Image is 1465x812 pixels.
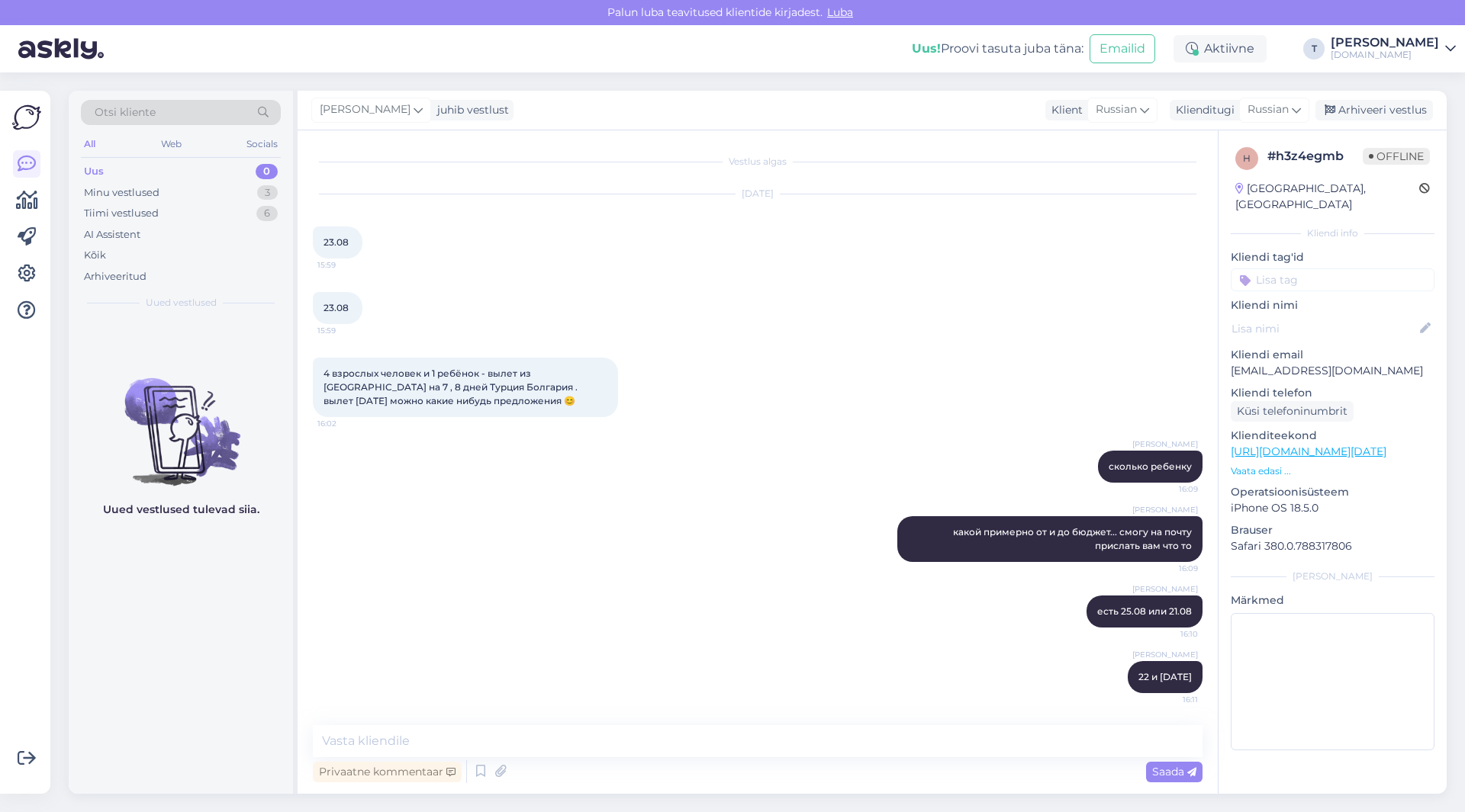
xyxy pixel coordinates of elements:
div: 3 [257,185,278,201]
div: Web [158,134,185,154]
input: Lisa nimi [1232,320,1417,337]
p: Märkmed [1231,592,1434,608]
span: 23.08 [324,236,349,248]
div: [PERSON_NAME] [1231,570,1434,583]
div: All [81,134,98,154]
div: Vestlus algas [313,155,1203,168]
span: Offline [1363,148,1430,165]
p: Kliendi nimi [1231,297,1434,313]
div: AI Assistent [84,227,140,242]
span: 16:11 [1141,694,1198,705]
p: [EMAIL_ADDRESS][DOMAIN_NAME] [1231,363,1434,379]
p: Kliendi telefon [1231,385,1434,401]
span: 23.08 [324,302,349,313]
p: Brauser [1231,522,1434,538]
span: h [1243,152,1251,164]
div: Aktiivne [1174,35,1267,63]
span: 22 и [DATE] [1138,671,1192,682]
span: [PERSON_NAME] [1132,438,1198,450]
span: какой примерно от и до бюджет... смогу на почту прислать вам что то [953,526,1194,551]
div: Küsi telefoninumbrit [1231,401,1354,422]
div: Minu vestlused [84,185,159,201]
p: Safari 380.0.788317806 [1231,538,1434,554]
div: [DOMAIN_NAME] [1331,49,1439,61]
div: juhib vestlust [431,102,509,118]
a: [URL][DOMAIN_NAME][DATE] [1231,445,1386,458]
img: No chats [69,351,293,488]
p: Kliendi tag'id [1231,249,1434,265]
span: [PERSON_NAME] [1132,649,1198,660]
span: 16:02 [317,418,375,429]
div: Uus [84,164,104,179]
span: 15:59 [317,325,375,336]
div: Proovi tasuta juba täna: [912,40,1083,58]
span: 4 взрослых человек и 1 ребёнок - вылет из [GEOGRAPHIC_DATA] на 7 , 8 дней Турция Болгария . вылет... [324,367,580,406]
span: 15:59 [317,259,375,271]
button: Emailid [1090,34,1155,63]
p: Operatsioonisüsteem [1231,484,1434,500]
div: Privaatne kommentaar [313,762,462,782]
div: Kliendi info [1231,226,1434,240]
div: Klient [1045,102,1083,118]
p: Kliendi email [1231,347,1434,363]
div: 0 [256,164,278,179]
span: Saada [1152,765,1196,778]
p: iPhone OS 18.5.0 [1231,500,1434,516]
div: Arhiveeri vestlus [1315,100,1433,120]
span: Uued vestlused [146,296,217,310]
div: Tiimi vestlused [84,206,159,221]
span: [PERSON_NAME] [1132,504,1198,515]
div: [DATE] [313,187,1203,201]
span: 16:10 [1141,628,1198,640]
img: Askly Logo [12,103,41,132]
p: Uued vestlused tulevad siia. [103,502,259,518]
span: 16:09 [1141,483,1198,495]
div: # h3z4egmb [1267,147,1363,165]
div: 6 [256,206,278,221]
div: Kõik [84,248,106,263]
div: [GEOGRAPHIC_DATA], [GEOGRAPHIC_DATA] [1235,181,1419,213]
span: 16:09 [1141,563,1198,574]
span: [PERSON_NAME] [1132,583,1198,595]
div: T [1303,38,1325,59]
span: есть 25.08 или 21.08 [1097,605,1192,617]
span: Luba [823,5,858,19]
a: [PERSON_NAME][DOMAIN_NAME] [1331,37,1456,61]
span: Russian [1096,101,1137,118]
b: Uus! [912,41,941,56]
p: Vaata edasi ... [1231,464,1434,478]
div: [PERSON_NAME] [1331,37,1439,49]
span: сколько ребенку [1109,461,1192,472]
div: Arhiveeritud [84,269,146,284]
p: Klienditeekond [1231,428,1434,444]
div: Klienditugi [1170,102,1235,118]
span: Russian [1248,101,1289,118]
div: Socials [243,134,281,154]
span: Otsi kliente [95,104,156,120]
input: Lisa tag [1231,268,1434,291]
span: [PERSON_NAME] [320,101,411,118]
